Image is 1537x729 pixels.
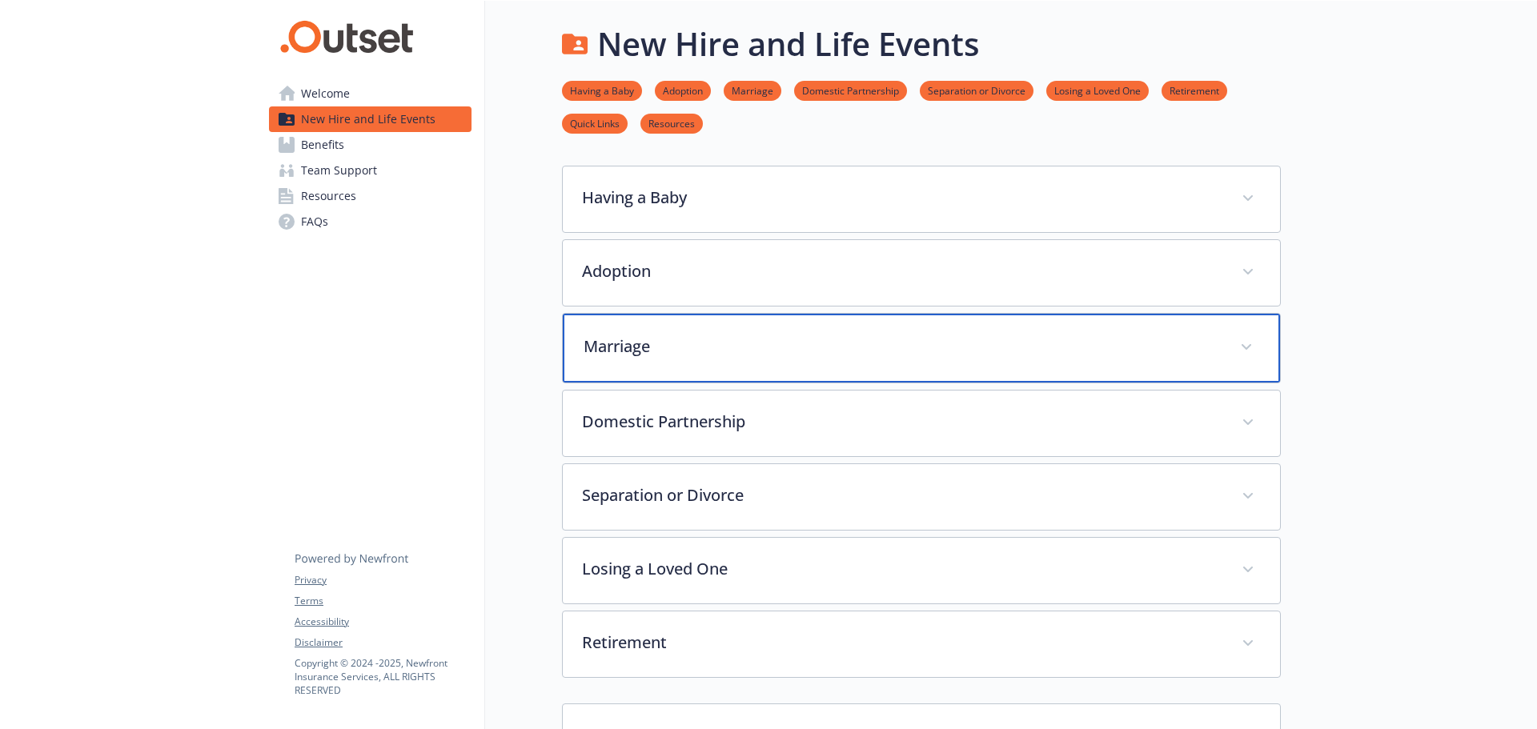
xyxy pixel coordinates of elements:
p: Retirement [582,631,1222,655]
p: Adoption [582,259,1222,283]
a: Privacy [295,573,471,587]
div: Losing a Loved One [563,538,1280,603]
a: Welcome [269,81,472,106]
a: Accessibility [295,615,471,629]
span: Welcome [301,81,350,106]
a: Resources [640,115,703,130]
div: Retirement [563,611,1280,677]
a: Terms [295,594,471,608]
p: Copyright © 2024 - 2025 , Newfront Insurance Services, ALL RIGHTS RESERVED [295,656,471,697]
a: Having a Baby [562,82,642,98]
a: Separation or Divorce [920,82,1033,98]
span: Benefits [301,132,344,158]
p: Having a Baby [582,186,1222,210]
a: Resources [269,183,472,209]
p: Marriage [584,334,1221,358]
span: FAQs [301,209,328,234]
div: Marriage [563,314,1280,383]
div: Domestic Partnership [563,391,1280,456]
a: Adoption [655,82,711,98]
a: Domestic Partnership [794,82,907,98]
div: Having a Baby [563,166,1280,232]
a: Quick Links [562,115,628,130]
a: FAQs [269,209,472,234]
a: New Hire and Life Events [269,106,472,132]
p: Losing a Loved One [582,557,1222,581]
span: New Hire and Life Events [301,106,435,132]
a: Retirement [1162,82,1227,98]
a: Disclaimer [295,635,471,650]
a: Benefits [269,132,472,158]
div: Adoption [563,240,1280,306]
div: Separation or Divorce [563,464,1280,530]
h1: New Hire and Life Events [597,20,979,68]
span: Team Support [301,158,377,183]
a: Team Support [269,158,472,183]
a: Losing a Loved One [1046,82,1149,98]
a: Marriage [724,82,781,98]
span: Resources [301,183,356,209]
p: Separation or Divorce [582,483,1222,507]
p: Domestic Partnership [582,410,1222,434]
